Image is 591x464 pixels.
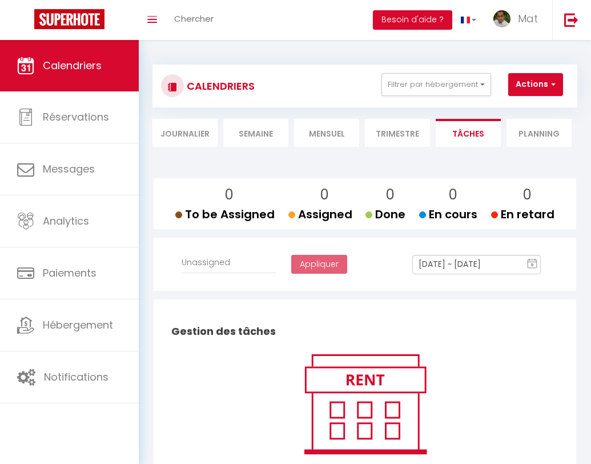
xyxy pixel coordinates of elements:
[491,206,554,222] span: En retard
[152,119,218,147] li: Journalier
[168,314,561,349] h2: Gestion des tâches
[297,184,352,206] p: 0
[493,10,510,27] img: ...
[43,214,89,228] span: Analytics
[518,11,538,26] span: Mat
[506,119,572,147] li: Planning
[365,119,430,147] li: Trimestre
[43,110,109,124] span: Réservations
[43,318,113,332] span: Hébergement
[365,206,405,222] span: Done
[500,184,554,206] p: 0
[436,119,501,147] li: Tâches
[43,266,97,280] span: Paiements
[294,119,359,147] li: Mensuel
[175,206,275,222] span: To be Assigned
[43,162,95,176] span: Messages
[292,349,438,459] img: rent.png
[375,184,405,206] p: 0
[288,206,352,222] span: Assigned
[508,73,563,96] button: Actions
[184,184,275,206] p: 0
[9,5,43,39] button: Ouvrir le widget de chat LiveChat
[223,119,288,147] li: Semaine
[531,262,534,267] text: 9
[381,73,491,96] button: Filtrer par hébergement
[184,73,255,99] h3: CALENDRIERS
[291,255,347,274] button: Appliquer
[412,255,541,274] input: Select Date Range
[174,13,214,25] span: Chercher
[373,10,452,30] button: Besoin d'aide ?
[43,58,102,73] span: Calendriers
[564,13,578,27] img: logout
[428,184,477,206] p: 0
[34,9,104,29] img: Super Booking
[44,370,108,384] span: Notifications
[419,206,477,222] span: En cours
